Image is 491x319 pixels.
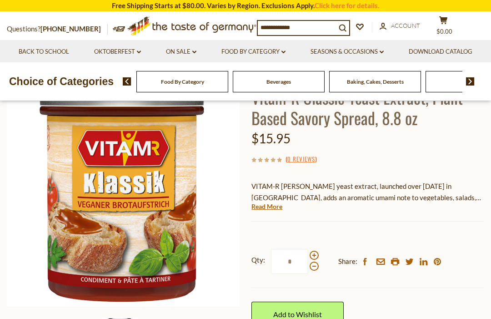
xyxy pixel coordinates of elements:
[347,78,404,85] a: Baking, Cakes, Desserts
[40,25,101,33] a: [PHONE_NUMBER]
[161,78,204,85] a: Food By Category
[286,154,317,163] span: ( )
[380,21,420,31] a: Account
[271,249,308,274] input: Qty:
[311,47,384,57] a: Seasons & Occasions
[251,181,484,203] p: VITAM-R [PERSON_NAME] yeast extract, launched over [DATE] in [GEOGRAPHIC_DATA], adds an aromatic ...
[391,22,420,29] span: Account
[430,16,457,39] button: $0.00
[251,202,282,211] a: Read More
[19,47,69,57] a: Back to School
[7,74,240,307] img: Vitam-R Classic Yeast Extract, Plant-Based Savory Spread, 8.8 oz
[251,254,265,266] strong: Qty:
[287,154,315,164] a: 0 Reviews
[315,1,379,10] a: Click here for details.
[251,131,291,146] span: $15.95
[7,23,108,35] p: Questions?
[466,77,475,86] img: next arrow
[409,47,472,57] a: Download Catalog
[266,78,291,85] a: Beverages
[338,256,357,267] span: Share:
[94,47,141,57] a: Oktoberfest
[166,47,196,57] a: On Sale
[123,77,131,86] img: previous arrow
[436,28,452,35] span: $0.00
[221,47,286,57] a: Food By Category
[251,87,484,128] h1: Vitam-R Classic Yeast Extract, Plant-Based Savory Spread, 8.8 oz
